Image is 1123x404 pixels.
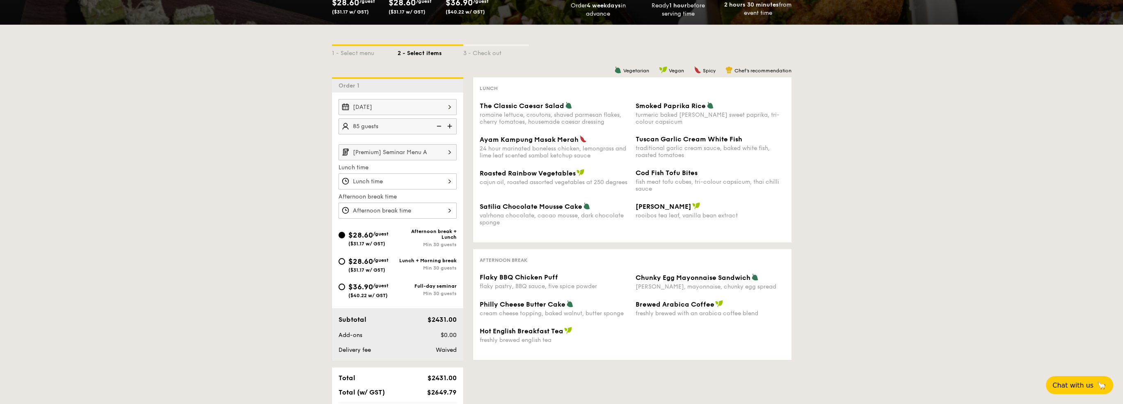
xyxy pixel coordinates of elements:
label: Afternoon break time [339,193,457,201]
strong: 4 weekdays [587,2,620,9]
div: fish meat tofu cubes, tri-colour capsicum, thai chilli sauce [636,178,785,192]
span: Brewed Arabica Coffee [636,300,714,308]
span: ($31.17 w/ GST) [348,267,385,273]
div: Min 30 guests [398,291,457,296]
div: traditional garlic cream sauce, baked white fish, roasted tomatoes [636,145,785,159]
div: cream cheese topping, baked walnut, butter sponge [480,310,629,317]
div: Afternoon break + Lunch [398,229,457,240]
strong: 2 hours 30 minutes [724,1,779,8]
img: icon-vegetarian.fe4039eb.svg [566,300,574,307]
span: /guest [373,231,389,237]
span: The Classic Caesar Salad [480,102,564,110]
span: ($40.22 w/ GST) [446,9,485,15]
span: ($31.17 w/ GST) [348,241,385,247]
span: Philly Cheese Butter Cake [480,300,565,308]
div: cajun oil, roasted assorted vegetables at 250 degrees [480,179,629,186]
img: icon-vegetarian.fe4039eb.svg [751,273,759,281]
div: romaine lettuce, croutons, shaved parmesan flakes, cherry tomatoes, housemade caesar dressing [480,111,629,125]
span: Satilia Chocolate Mousse Cake [480,203,582,210]
span: ($40.22 w/ GST) [348,293,388,298]
img: icon-vegan.f8ff3823.svg [692,202,700,210]
span: Hot English Breakfast Tea [480,327,563,335]
span: $0.00 [440,332,456,339]
div: 3 - Check out [463,46,529,58]
span: /guest [373,283,389,289]
img: icon-vegan.f8ff3823.svg [576,169,585,176]
span: Tuscan Garlic Cream White Fish [636,135,742,143]
img: icon-vegan.f8ff3823.svg [564,327,572,334]
input: Event date [339,99,457,115]
div: Order in advance [562,2,635,18]
div: Lunch + Morning break [398,258,457,263]
span: [PERSON_NAME] [636,203,691,210]
img: icon-chevron-right.3c0dfbd6.svg [443,144,457,160]
input: Number of guests [339,118,457,134]
span: Delivery fee [339,346,371,353]
img: icon-spicy.37a8142b.svg [579,135,587,143]
span: $2431.00 [427,374,456,382]
span: Subtotal [339,316,366,323]
img: icon-add.58712e84.svg [444,118,457,134]
input: $28.60/guest($31.17 w/ GST)Lunch + Morning breakMin 30 guests [339,258,345,265]
span: 🦙 [1097,381,1107,390]
img: icon-vegetarian.fe4039eb.svg [707,102,714,109]
button: Chat with us🦙 [1046,376,1113,394]
strong: 1 hour [669,2,687,9]
div: flaky pastry, BBQ sauce, five spice powder [480,283,629,290]
div: valrhona chocolate, cacao mousse, dark chocolate sponge [480,212,629,226]
span: Cod Fish Tofu Bites [636,169,698,177]
span: /guest [373,257,389,263]
span: Chat with us [1052,381,1093,389]
div: 1 - Select menu [332,46,398,58]
div: [PERSON_NAME], mayonnaise, chunky egg spread [636,283,785,290]
img: icon-spicy.37a8142b.svg [694,66,701,74]
span: Spicy [703,68,716,74]
span: $28.60 [348,231,373,240]
span: Total (w/ GST) [339,388,385,396]
div: 24 hour marinated boneless chicken, lemongrass and lime leaf scented sambal ketchup sauce [480,145,629,159]
span: Add-ons [339,332,362,339]
div: 2 - Select items [398,46,463,58]
div: freshly brewed with an arabica coffee blend [636,310,785,317]
img: icon-chef-hat.a58ddaea.svg [725,66,733,74]
span: Flaky BBQ Chicken Puff [480,273,558,281]
img: icon-reduce.1d2dbef1.svg [432,118,444,134]
span: Lunch [480,85,498,91]
span: Waived [435,346,456,353]
span: Chef's recommendation [734,68,791,74]
span: $36.90 [348,282,373,291]
div: Min 30 guests [398,265,457,271]
input: Afternoon break time [339,203,457,219]
span: $2649.79 [427,388,456,396]
span: Vegetarian [623,68,649,74]
label: Lunch time [339,164,457,172]
span: $2431.00 [427,316,456,323]
input: $28.60/guest($31.17 w/ GST)Afternoon break + LunchMin 30 guests [339,232,345,238]
span: Smoked Paprika Rice [636,102,706,110]
div: Min 30 guests [398,242,457,247]
span: $28.60 [348,257,373,266]
span: Vegan [669,68,684,74]
div: Ready before serving time [641,2,715,18]
img: icon-vegan.f8ff3823.svg [659,66,667,74]
span: Total [339,374,355,382]
div: Full-day seminar [398,283,457,289]
span: Afternoon break [480,257,527,263]
img: icon-vegetarian.fe4039eb.svg [565,102,572,109]
div: from event time [721,1,795,17]
span: Order 1 [339,82,363,89]
div: freshly brewed english tea [480,337,629,344]
span: Ayam Kampung Masak Merah [480,136,579,143]
input: $36.90/guest($40.22 w/ GST)Full-day seminarMin 30 guests [339,284,345,290]
img: icon-vegetarian.fe4039eb.svg [583,202,590,210]
div: rooibos tea leaf, vanilla bean extract [636,212,785,219]
span: Roasted Rainbow Vegetables [480,169,576,177]
img: icon-vegetarian.fe4039eb.svg [614,66,622,74]
input: Lunch time [339,173,457,189]
img: icon-vegan.f8ff3823.svg [715,300,723,307]
span: ($31.17 w/ GST) [332,9,369,15]
span: ($31.17 w/ GST) [389,9,425,15]
div: turmeric baked [PERSON_NAME] sweet paprika, tri-colour capsicum [636,111,785,125]
span: Chunky Egg Mayonnaise Sandwich [636,274,750,282]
